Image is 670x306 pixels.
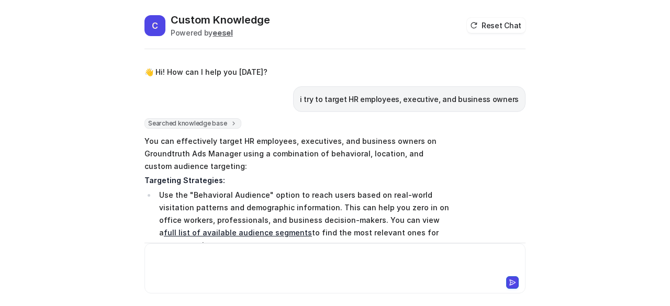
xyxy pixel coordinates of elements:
[156,189,451,252] li: Use the "Behavioral Audience" option to reach users based on real-world visitation patterns and d...
[213,28,233,37] b: eesel
[144,15,165,36] span: C
[144,118,241,129] span: Searched knowledge base
[467,18,526,33] button: Reset Chat
[144,135,451,173] p: You can effectively target HR employees, executives, and business owners on Groundtruth Ads Manag...
[144,176,225,185] strong: Targeting Strategies:
[171,27,270,38] div: Powered by
[300,93,519,106] p: i try to target HR employees, executive, and business owners
[164,228,312,237] a: full list of available audience segments
[144,66,267,78] p: 👋 Hi! How can I help you [DATE]?
[171,13,270,27] h2: Custom Knowledge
